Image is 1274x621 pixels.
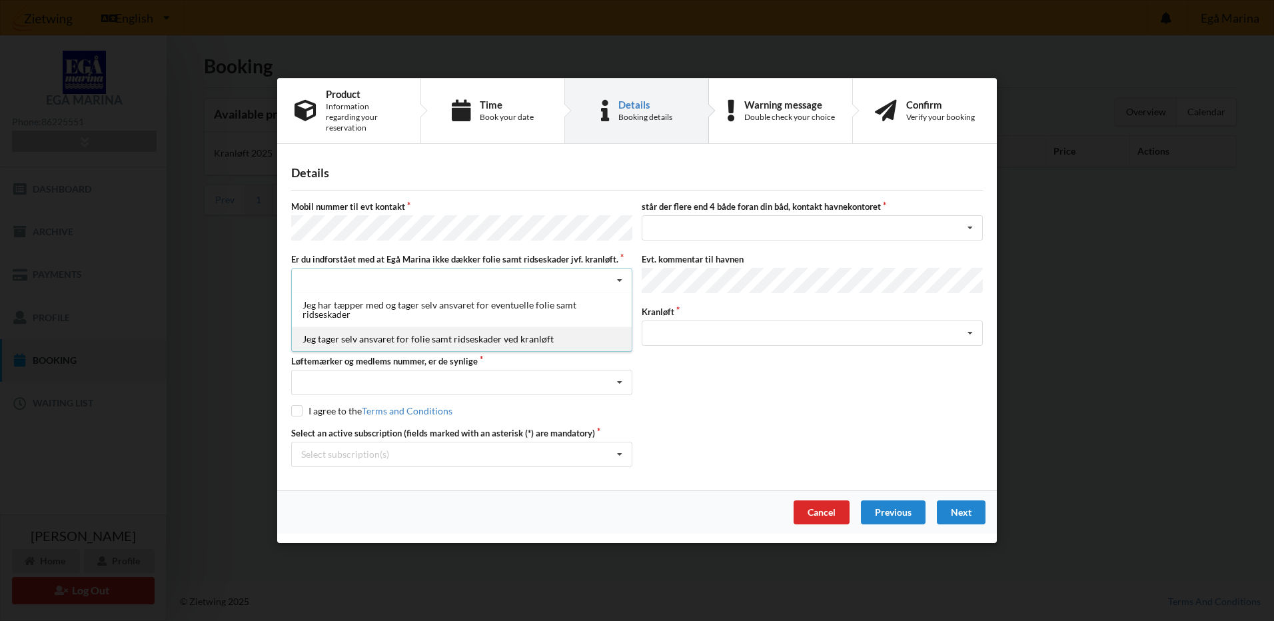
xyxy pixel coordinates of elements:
div: Details [291,165,983,181]
div: Product [326,89,403,99]
div: Time [480,99,534,110]
label: Select an active subscription (fields marked with an asterisk (*) are mandatory) [291,427,632,439]
label: står der flere end 4 både foran din båd, kontakt havnekontoret [642,201,983,213]
label: Kranløft [642,306,983,318]
div: Information regarding your reservation [326,101,403,133]
div: Jeg tager selv ansvaret for folie samt ridseskader ved kranløft [292,326,632,351]
div: Next [937,500,985,524]
a: Terms and Conditions [362,405,452,416]
label: Er du indforstået med at Egå Marina ikke dækker folie samt ridseskader jvf. kranløft. [291,253,632,265]
div: Booking details [618,112,672,123]
div: Details [618,99,672,110]
label: Mobil nummer til evt kontakt [291,201,632,213]
label: I agree to the [291,405,452,416]
div: Confirm [906,99,975,110]
div: Book your date [480,112,534,123]
label: Løftemærker og medlems nummer, er de synlige [291,355,632,367]
label: Evt. kommentar til havnen [642,253,983,265]
div: Previous [861,500,926,524]
div: Verify your booking [906,112,975,123]
div: Select subscription(s) [301,448,389,460]
div: Jeg har tæpper med og tager selv ansvaret for eventuelle folie samt ridseskader [292,293,632,326]
div: Cancel [794,500,850,524]
div: Double check your choice [744,112,835,123]
div: Warning message [744,99,835,110]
